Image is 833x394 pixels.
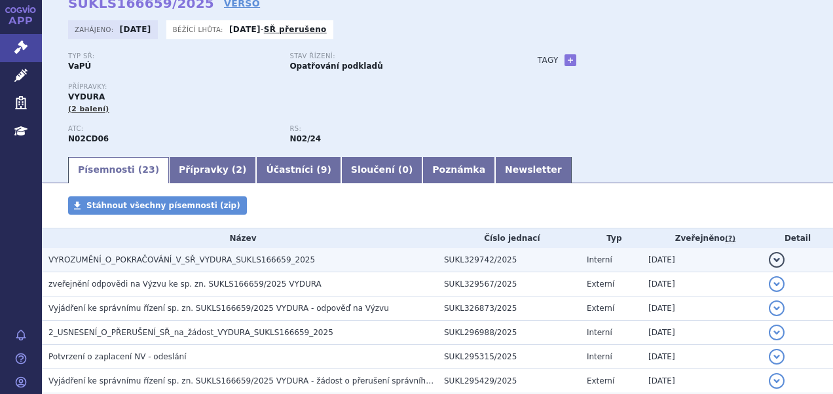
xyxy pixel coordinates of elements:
[642,248,762,272] td: [DATE]
[68,196,247,215] a: Stáhnout všechny písemnosti (zip)
[229,25,261,34] strong: [DATE]
[587,304,614,313] span: Externí
[587,376,614,385] span: Externí
[769,349,785,365] button: detail
[289,62,382,71] strong: Opatřování podkladů
[769,373,785,389] button: detail
[48,376,454,385] span: Vyjádření ke správnímu řízení sp. zn. SUKLS166659/2025 VYDURA - žádost o přerušení správního řízení
[289,52,498,60] p: Stav řízení:
[642,296,762,321] td: [DATE]
[229,24,327,35] p: -
[68,157,169,183] a: Písemnosti (23)
[289,125,498,133] p: RS:
[321,164,327,175] span: 9
[289,134,321,143] strong: rimegepant
[642,345,762,369] td: [DATE]
[48,328,333,337] span: 2_USNESENÍ_O_PŘERUŠENÍ_SŘ_na_žádost_VYDURA_SUKLS166659_2025
[402,164,409,175] span: 0
[68,52,276,60] p: Typ SŘ:
[75,24,116,35] span: Zahájeno:
[68,62,91,71] strong: VaPÚ
[236,164,242,175] span: 2
[769,276,785,292] button: detail
[48,304,389,313] span: Vyjádření ke správnímu řízení sp. zn. SUKLS166659/2025 VYDURA - odpověď na Výzvu
[142,164,155,175] span: 23
[769,252,785,268] button: detail
[48,352,187,361] span: Potvrzení o zaplacení NV - odeslání
[341,157,422,183] a: Sloučení (0)
[437,296,580,321] td: SUKL326873/2025
[642,272,762,296] td: [DATE]
[769,300,785,316] button: detail
[42,228,437,248] th: Název
[725,234,735,243] abbr: (?)
[437,321,580,345] td: SUKL296988/2025
[437,345,580,369] td: SUKL295315/2025
[68,125,276,133] p: ATC:
[437,228,580,248] th: Číslo jednací
[68,134,109,143] strong: RIMEGEPANT
[120,25,151,34] strong: [DATE]
[68,92,105,101] span: VYDURA
[48,255,315,264] span: VYROZUMĚNÍ_O_POKRAČOVÁNÍ_V_SŘ_VYDURA_SUKLS166659_2025
[538,52,559,68] h3: Tagy
[437,369,580,393] td: SUKL295429/2025
[587,255,612,264] span: Interní
[48,279,322,289] span: zveřejnění odpovědi na Výzvu ke sp. zn. SUKLS166659/2025 VYDURA
[565,54,576,66] a: +
[495,157,572,183] a: Newsletter
[256,157,341,183] a: Účastníci (9)
[587,352,612,361] span: Interní
[86,201,240,210] span: Stáhnout všechny písemnosti (zip)
[587,279,614,289] span: Externí
[762,228,833,248] th: Detail
[587,328,612,337] span: Interní
[68,83,511,91] p: Přípravky:
[642,321,762,345] td: [DATE]
[437,248,580,272] td: SUKL329742/2025
[769,325,785,340] button: detail
[642,228,762,248] th: Zveřejněno
[173,24,226,35] span: Běžící lhůta:
[264,25,327,34] a: SŘ přerušeno
[169,157,256,183] a: Přípravky (2)
[437,272,580,296] td: SUKL329567/2025
[68,105,109,113] span: (2 balení)
[422,157,495,183] a: Poznámka
[580,228,642,248] th: Typ
[642,369,762,393] td: [DATE]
